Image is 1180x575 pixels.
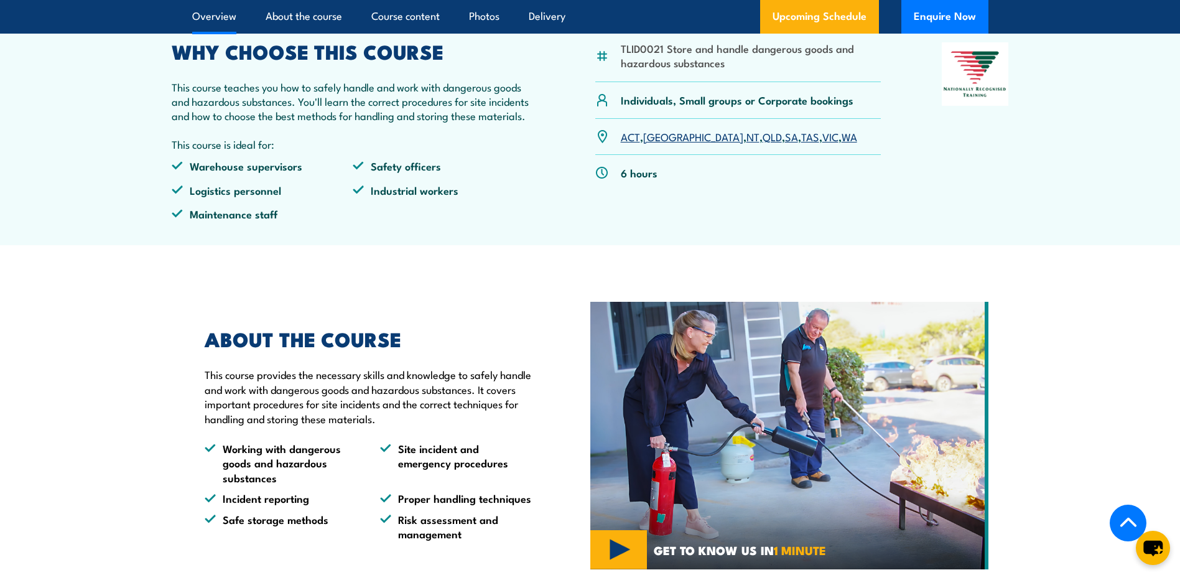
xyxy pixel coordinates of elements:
[172,183,353,197] li: Logistics personnel
[205,441,358,485] li: Working with dangerous goods and hazardous substances
[353,159,534,173] li: Safety officers
[353,183,534,197] li: Industrial workers
[380,441,533,485] li: Site incident and emergency procedures
[801,129,819,144] a: TAS
[621,129,857,144] p: , , , , , , ,
[654,545,826,556] span: GET TO KNOW US IN
[380,491,533,505] li: Proper handling techniques
[205,367,533,426] p: This course provides the necessary skills and knowledge to safely handle and work with dangerous ...
[172,80,535,123] p: This course teaches you how to safely handle and work with dangerous goods and hazardous substanc...
[205,491,358,505] li: Incident reporting
[942,42,1009,106] img: Nationally Recognised Training logo.
[1136,531,1170,565] button: chat-button
[172,137,535,151] p: This course is ideal for:
[785,129,798,144] a: SA
[621,129,640,144] a: ACT
[590,302,988,569] img: Fire Safety Training
[842,129,857,144] a: WA
[172,159,353,173] li: Warehouse supervisors
[621,166,657,180] p: 6 hours
[763,129,782,144] a: QLD
[822,129,839,144] a: VIC
[205,330,533,347] h2: ABOUT THE COURSE
[621,41,881,70] li: TLID0021 Store and handle dangerous goods and hazardous substances
[380,512,533,541] li: Risk assessment and management
[205,512,358,541] li: Safe storage methods
[774,541,826,559] strong: 1 MINUTE
[643,129,743,144] a: [GEOGRAPHIC_DATA]
[172,207,353,221] li: Maintenance staff
[621,93,853,107] p: Individuals, Small groups or Corporate bookings
[746,129,760,144] a: NT
[172,42,535,60] h2: WHY CHOOSE THIS COURSE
